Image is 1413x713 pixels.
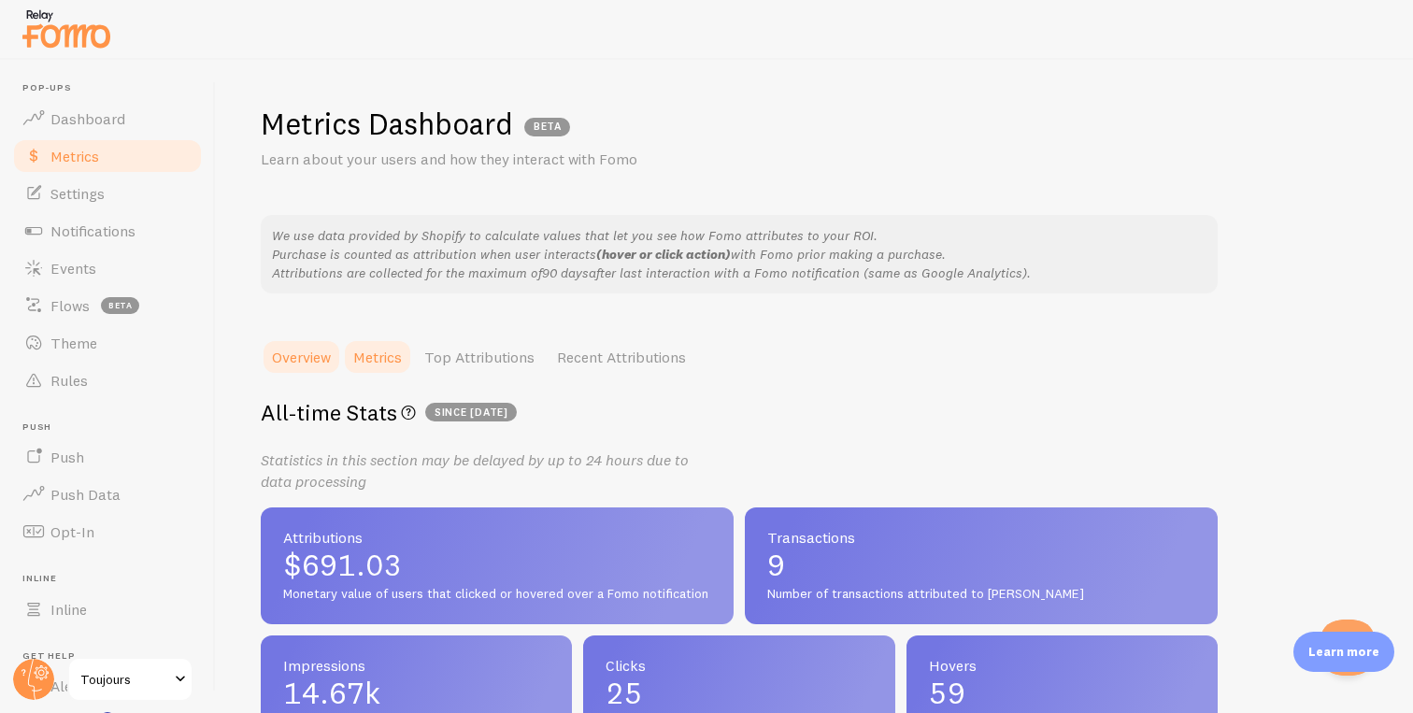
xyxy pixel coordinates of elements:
span: Theme [50,334,97,352]
a: Opt-In [11,513,204,550]
span: Impressions [283,658,549,673]
span: Opt-In [50,522,94,541]
span: Dashboard [50,109,125,128]
a: Inline [11,591,204,628]
span: Monetary value of users that clicked or hovered over a Fomo notification [283,586,711,603]
span: Transactions [767,530,1195,545]
span: 25 [606,678,872,708]
span: BETA [524,118,570,136]
a: Theme [11,324,204,362]
span: since [DATE] [425,403,517,421]
span: 9 [767,550,1195,580]
a: Metrics [11,137,204,175]
a: Events [11,250,204,287]
div: Learn more [1293,632,1394,672]
a: Push Data [11,476,204,513]
a: Notifications [11,212,204,250]
span: 14.67k [283,678,549,708]
h2: All-time Stats [261,398,1218,427]
i: Statistics in this section may be delayed by up to 24 hours due to data processing [261,450,689,491]
a: Top Attributions [413,338,546,376]
span: Settings [50,184,105,203]
span: Push Data [50,485,121,504]
a: Overview [261,338,342,376]
a: Metrics [342,338,413,376]
span: Hovers [929,658,1195,673]
span: Push [50,448,84,466]
span: Toujours [80,668,169,691]
b: (hover or click action) [596,246,731,263]
span: Flows [50,296,90,315]
span: Events [50,259,96,278]
h1: Metrics Dashboard [261,105,513,143]
span: Rules [50,371,88,390]
span: Get Help [22,650,204,663]
em: 90 days [542,264,589,281]
span: Metrics [50,147,99,165]
span: Inline [22,573,204,585]
a: Push [11,438,204,476]
img: fomo-relay-logo-orange.svg [20,5,113,52]
span: Notifications [50,221,136,240]
a: Rules [11,362,204,399]
span: Attributions [283,530,711,545]
a: Dashboard [11,100,204,137]
p: Learn about your users and how they interact with Fomo [261,149,709,170]
span: Clicks [606,658,872,673]
span: Inline [50,600,87,619]
a: Settings [11,175,204,212]
span: Push [22,421,204,434]
span: $691.03 [283,550,711,580]
span: Number of transactions attributed to [PERSON_NAME] [767,586,1195,603]
span: beta [101,297,139,314]
a: Recent Attributions [546,338,697,376]
p: Learn more [1308,643,1379,661]
iframe: Help Scout Beacon - Open [1320,620,1376,676]
span: Pop-ups [22,82,204,94]
p: We use data provided by Shopify to calculate values that let you see how Fomo attributes to your ... [272,226,1206,282]
span: 59 [929,678,1195,708]
a: Flows beta [11,287,204,324]
a: Toujours [67,657,193,702]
